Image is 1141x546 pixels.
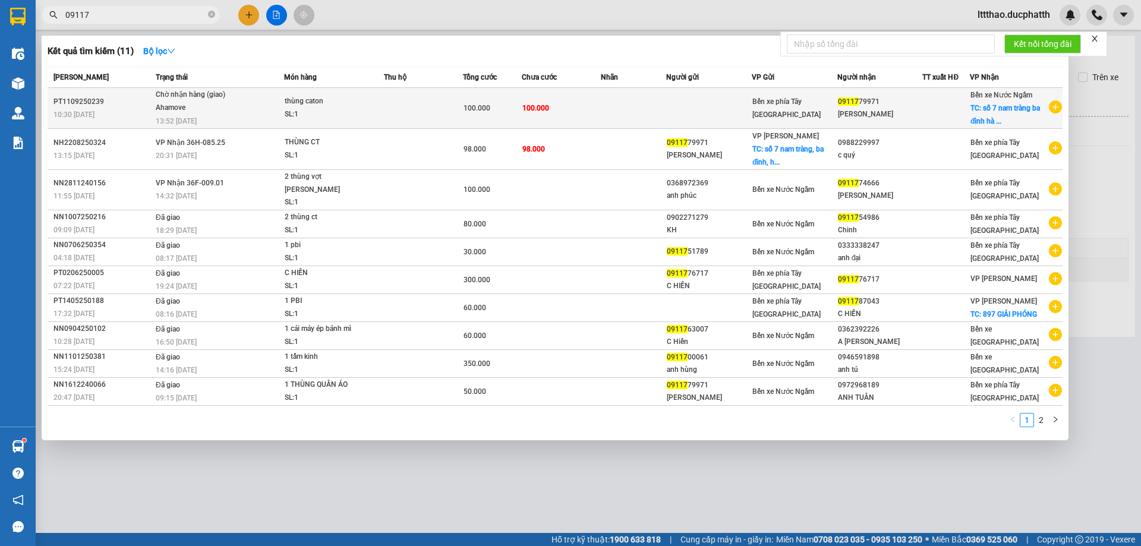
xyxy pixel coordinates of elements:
div: 1 tấm kinh [285,351,374,364]
div: [PERSON_NAME] [667,149,751,162]
input: Tìm tên, số ĐT hoặc mã đơn [65,8,206,21]
div: A [PERSON_NAME] [838,336,922,348]
button: Kết nối tổng đài [1004,34,1081,53]
span: 100.000 [464,104,490,112]
span: close-circle [208,10,215,21]
span: 09117 [838,275,859,283]
span: 09117 [667,247,688,255]
div: 54986 [838,212,922,224]
div: anh tú [838,364,922,376]
span: Đã giao [156,269,180,277]
span: TC: số 7 nam tràng ba đình hà ... [970,104,1040,125]
div: SL: 1 [285,108,374,121]
span: Bến xe Nước Ngầm [752,359,814,368]
div: 1 PBI [285,295,374,308]
span: 19:24 [DATE] [156,282,197,291]
span: Người nhận [837,73,876,81]
div: 0972968189 [838,379,922,392]
span: 10:28 [DATE] [53,337,94,346]
div: PT1109250239 [53,96,152,108]
span: 13:52 [DATE] [156,117,197,125]
span: TT xuất HĐ [922,73,959,81]
span: 13:15 [DATE] [53,152,94,160]
div: NN1007250216 [53,211,152,223]
input: Nhập số tổng đài [787,34,995,53]
span: right [1052,416,1059,423]
span: plus-circle [1049,328,1062,341]
span: 98.000 [522,145,545,153]
img: logo-vxr [10,8,26,26]
div: 00061 [667,351,751,364]
div: 76717 [667,267,751,280]
li: Next Page [1048,413,1063,427]
span: Trạng thái [156,73,188,81]
div: [PERSON_NAME] [838,108,922,121]
span: 98.000 [464,145,486,153]
span: plus-circle [1049,244,1062,257]
span: plus-circle [1049,356,1062,369]
span: down [167,47,175,55]
div: [PERSON_NAME] [667,392,751,404]
div: KH [667,224,751,236]
span: Bến xe phía Tây [GEOGRAPHIC_DATA] [970,241,1039,263]
span: Bến xe phía Tây [GEOGRAPHIC_DATA] [752,269,821,291]
div: 0902271279 [667,212,751,224]
span: Thu hộ [384,73,406,81]
span: 14:32 [DATE] [156,192,197,200]
li: 1 [1020,413,1034,427]
span: Món hàng [284,73,317,81]
div: NH2208250324 [53,137,152,149]
span: VP [PERSON_NAME] [970,274,1037,283]
span: Nhãn [601,73,618,81]
span: Người gửi [666,73,699,81]
button: left [1006,413,1020,427]
span: left [1009,416,1016,423]
span: Đã giao [156,381,180,389]
span: Bến xe phía Tây [GEOGRAPHIC_DATA] [970,179,1039,200]
div: 79971 [838,96,922,108]
span: Bến xe [GEOGRAPHIC_DATA] [970,325,1039,346]
span: 20:47 [DATE] [53,393,94,402]
span: Bến xe Nước Ngầm [970,91,1032,99]
span: message [12,521,24,532]
span: 09117 [838,213,859,222]
span: 09117 [667,138,688,147]
div: SL: 1 [285,196,374,209]
span: Bến xe phía Tây [GEOGRAPHIC_DATA] [752,97,821,119]
div: THÙNG CT [285,136,374,149]
span: Đã giao [156,297,180,305]
span: VP [PERSON_NAME] [752,132,819,140]
span: 100.000 [464,185,490,194]
span: Bến xe Nước Ngầm [752,248,814,256]
span: VP Nhận 36H-085.25 [156,138,225,147]
img: warehouse-icon [12,107,24,119]
div: 74666 [838,177,922,190]
div: 0362392226 [838,323,922,336]
img: warehouse-icon [12,440,24,453]
span: plus-circle [1049,272,1062,285]
div: C HIỀN [667,280,751,292]
span: 04:18 [DATE] [53,254,94,262]
span: [PERSON_NAME] [53,73,109,81]
div: 51789 [667,245,751,258]
div: 0946591898 [838,351,922,364]
div: 63007 [667,323,751,336]
span: TC: số 7 nam tràng, ba đình, h... [752,145,824,166]
span: plus-circle [1049,300,1062,313]
div: 87043 [838,295,922,308]
div: 0368972369 [667,177,751,190]
span: close [1090,34,1099,43]
div: NN0706250354 [53,239,152,251]
button: right [1048,413,1063,427]
span: 08:16 [DATE] [156,310,197,318]
span: 09117 [667,353,688,361]
div: anh đại [838,252,922,264]
div: 79971 [667,379,751,392]
span: 300.000 [464,276,490,284]
div: Chờ nhận hàng (giao) [156,89,245,102]
span: 100.000 [522,104,549,112]
sup: 1 [23,438,26,442]
span: 08:17 [DATE] [156,254,197,263]
div: NN2811240156 [53,177,152,190]
h3: Kết quả tìm kiếm ( 11 ) [48,45,134,58]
